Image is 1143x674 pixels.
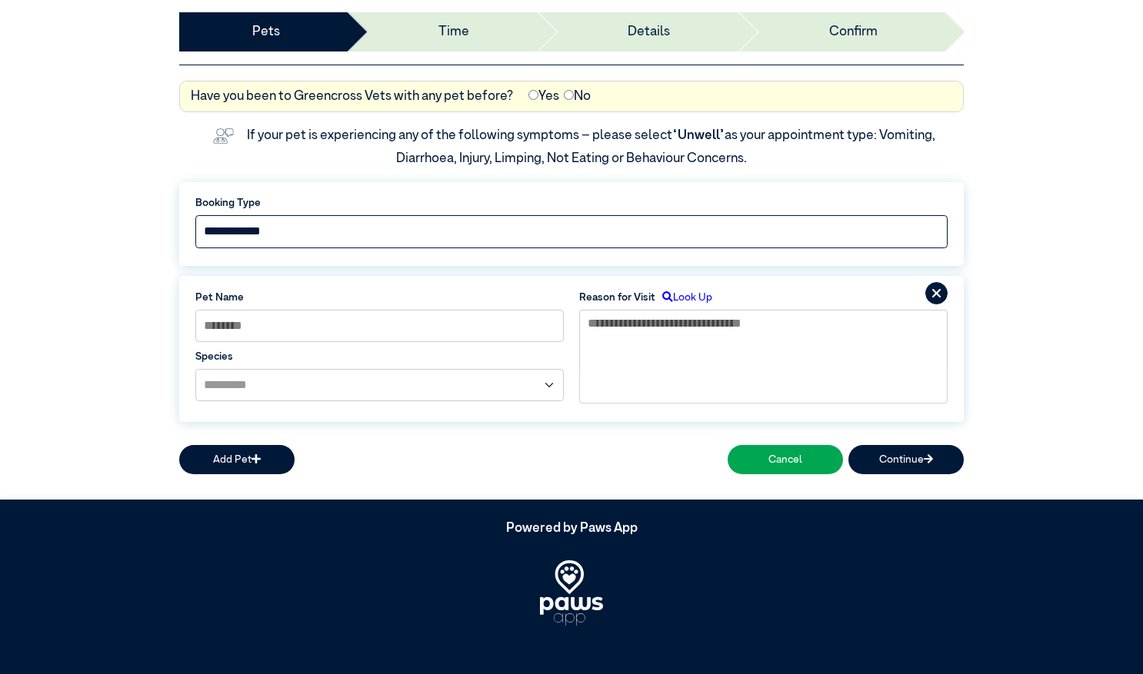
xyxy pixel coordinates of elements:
[848,445,964,473] button: Continue
[564,90,574,100] input: No
[564,87,591,107] label: No
[179,445,295,473] button: Add Pet
[195,349,564,364] label: Species
[191,87,513,107] label: Have you been to Greencross Vets with any pet before?
[247,129,938,165] label: If your pet is experiencing any of the following symptoms – please select as your appointment typ...
[528,87,559,107] label: Yes
[655,290,712,305] label: Look Up
[528,90,538,100] input: Yes
[728,445,843,473] button: Cancel
[208,123,239,149] img: vet
[179,521,964,536] h5: Powered by Paws App
[252,22,280,42] a: Pets
[579,290,655,305] label: Reason for Visit
[672,129,725,142] span: “Unwell”
[195,195,948,211] label: Booking Type
[540,560,603,626] img: PawsApp
[195,290,564,305] label: Pet Name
